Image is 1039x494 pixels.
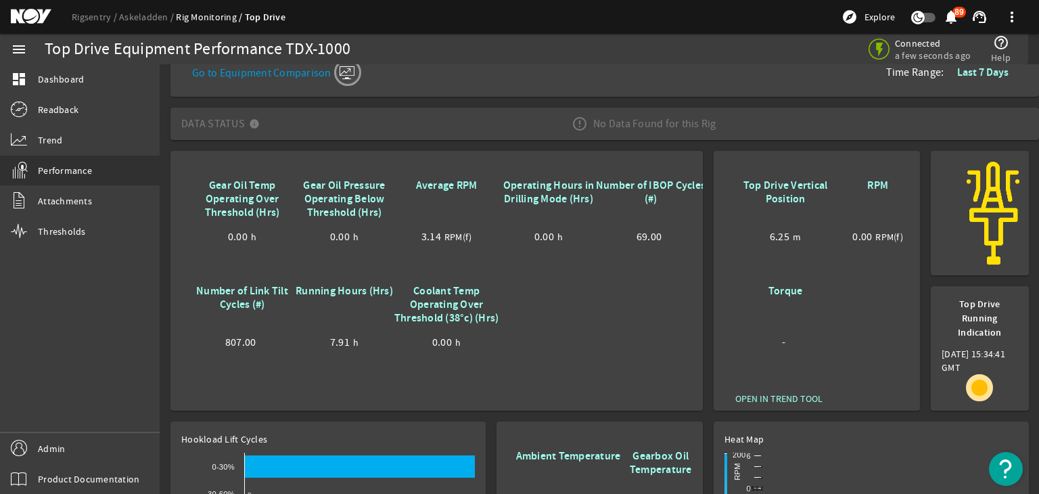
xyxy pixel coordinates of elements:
[296,284,393,298] b: Running Hours (Hrs)
[38,194,92,208] span: Attachments
[942,347,1018,374] span: [DATE] 15:34:41 GMT
[11,41,27,58] mat-icon: menu
[770,230,789,244] span: 6.25
[170,108,1039,140] mat-expansion-panel-header: Data StatusNo Data Found for this Rig
[38,225,86,238] span: Thresholds
[330,336,350,349] span: 7.91
[895,49,971,62] span: a few seconds ago
[895,37,971,49] span: Connected
[38,103,78,116] span: Readback
[768,284,803,298] b: Torque
[943,9,959,25] mat-icon: notifications
[330,230,350,244] span: 0.00
[733,451,745,459] text: 200
[534,230,554,244] span: 0.00
[394,284,499,325] b: Coolant Temp Operating Over Threshold (38°c) (Hrs)
[747,485,775,492] text: 156.08 h
[38,164,92,177] span: Performance
[971,9,988,25] mat-icon: support_agent
[251,230,256,244] span: h
[353,336,359,349] span: h
[991,51,1011,64] span: Help
[38,133,62,147] span: Trend
[196,284,288,311] b: Number of Link Tilt Cycles (#)
[996,1,1028,33] button: more_vert
[993,35,1009,51] mat-icon: help_outline
[958,298,1002,339] b: Top Drive Running Indication
[724,433,764,445] span: Heat Map
[192,56,359,83] a: Go to Equipment Comparison
[557,230,563,244] span: h
[119,11,176,23] a: Askeladden
[416,178,478,192] b: Average RPM
[212,463,235,471] text: 0-30%
[596,178,706,206] b: Number of IBOP Cycles (#)
[867,178,888,192] b: RPM
[886,60,1028,85] div: Time Range:
[637,230,662,244] span: 69.00
[852,230,872,244] span: 0.00
[747,485,751,493] text: 0
[782,336,785,349] span: -
[228,230,248,244] span: 0.00
[864,10,895,24] span: Explore
[946,60,1019,85] button: Last 7 Days
[353,230,359,244] span: h
[724,386,833,411] button: OPEN IN TREND TOOL
[841,9,858,25] mat-icon: explore
[455,336,461,349] span: h
[245,11,285,24] a: Top Drive
[735,392,823,405] span: OPEN IN TREND TOOL
[503,178,595,206] b: Operating Hours in Drilling Mode (Hrs)
[747,452,751,460] text: 6
[758,463,763,470] text: --
[205,178,280,219] b: Gear Oil Temp Operating Over Threshold (Hrs)
[516,449,621,463] b: Ambient Temperature
[875,230,903,244] span: RPM(f)
[793,230,801,244] span: m
[181,105,265,143] mat-panel-title: Data Status
[432,336,452,349] span: 0.00
[303,178,385,219] b: Gear Oil Pressure Operating Below Threshold (Hrs)
[758,474,763,481] text: --
[176,11,244,23] a: Rig Monitoring
[836,6,900,28] button: Explore
[944,10,958,24] button: 89
[38,72,84,86] span: Dashboard
[38,442,65,455] span: Admin
[11,71,27,87] mat-icon: dashboard
[630,449,692,476] b: Gearbox Oil Temperature
[225,336,256,349] span: 807.00
[38,472,139,486] span: Product Documentation
[561,105,727,143] div: No Data Found for this Rig
[45,43,350,56] div: Top Drive Equipment Performance TDX-1000
[733,463,741,480] text: RPM
[444,230,472,244] span: RPM(f)
[72,11,119,23] a: Rigsentry
[957,65,1009,79] b: Last 7 Days
[421,230,441,244] span: 3.14
[989,452,1023,486] button: Open Resource Center
[743,178,828,206] b: Top Drive Vertical Position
